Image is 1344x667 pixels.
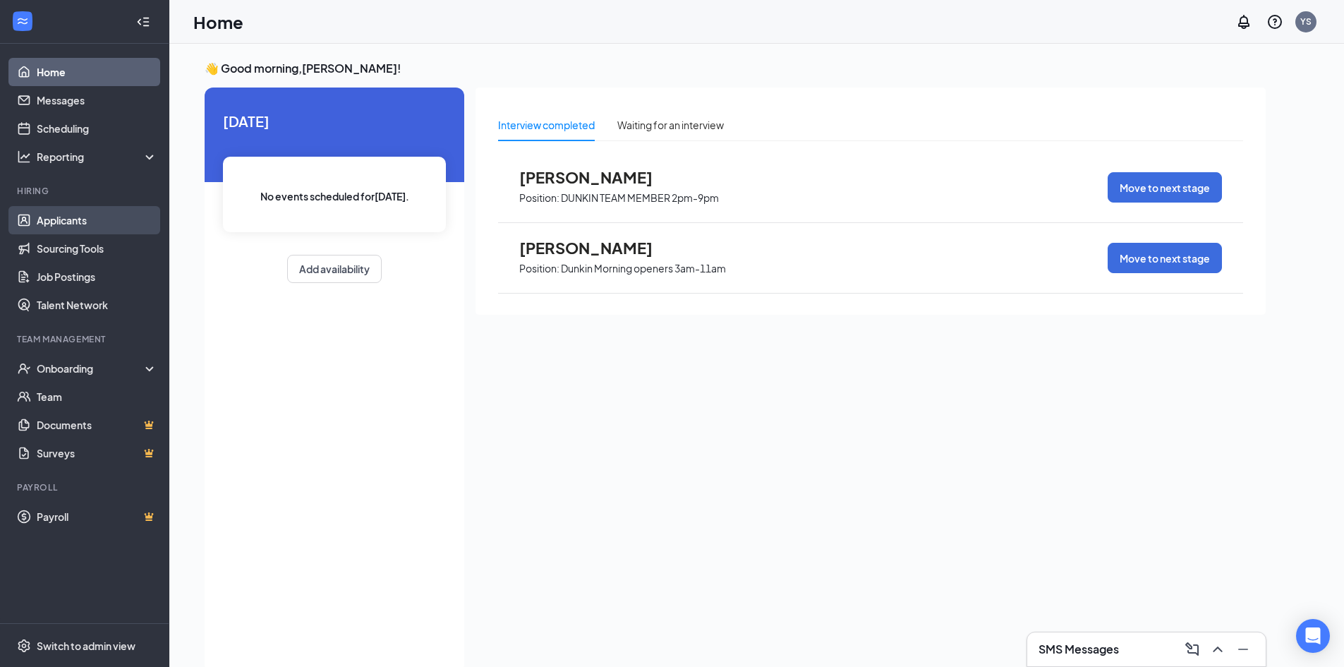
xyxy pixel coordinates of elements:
div: Onboarding [37,361,145,375]
button: ComposeMessage [1181,638,1204,661]
a: DocumentsCrown [37,411,157,439]
a: Scheduling [37,114,157,143]
svg: WorkstreamLogo [16,14,30,28]
button: Add availability [287,255,382,283]
svg: ChevronUp [1209,641,1226,658]
span: [DATE] [223,110,446,132]
a: Team [37,383,157,411]
h3: 👋 Good morning, [PERSON_NAME] ! [205,61,1266,76]
p: Dunkin Morning openers 3am-11am [561,262,726,275]
p: Position: [519,191,559,205]
a: SurveysCrown [37,439,157,467]
a: PayrollCrown [37,503,157,531]
svg: Minimize [1235,641,1252,658]
svg: QuestionInfo [1266,13,1283,30]
button: Minimize [1232,638,1254,661]
span: [PERSON_NAME] [519,239,674,257]
h1: Home [193,10,243,34]
button: ChevronUp [1206,638,1229,661]
p: DUNKIN TEAM MEMBER 2pm-9pm [561,191,719,205]
span: No events scheduled for [DATE] . [260,188,409,204]
p: Position: [519,262,559,275]
a: Talent Network [37,291,157,319]
div: Hiring [17,185,155,197]
button: Move to next stage [1108,172,1222,203]
div: Switch to admin view [37,639,135,653]
svg: Analysis [17,150,31,164]
a: Applicants [37,206,157,234]
svg: UserCheck [17,361,31,375]
a: Job Postings [37,263,157,291]
div: Team Management [17,333,155,345]
div: Payroll [17,481,155,493]
button: Move to next stage [1108,243,1222,273]
div: Waiting for an interview [617,117,724,133]
a: Messages [37,86,157,114]
svg: Settings [17,639,31,653]
span: [PERSON_NAME] [519,168,674,186]
a: Sourcing Tools [37,234,157,263]
a: Home [37,58,157,86]
div: Reporting [37,150,158,164]
svg: ComposeMessage [1184,641,1201,658]
svg: Collapse [136,15,150,29]
h3: SMS Messages [1039,642,1119,657]
svg: Notifications [1235,13,1252,30]
div: Interview completed [498,117,595,133]
div: Open Intercom Messenger [1296,619,1330,653]
div: YS [1300,16,1312,28]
